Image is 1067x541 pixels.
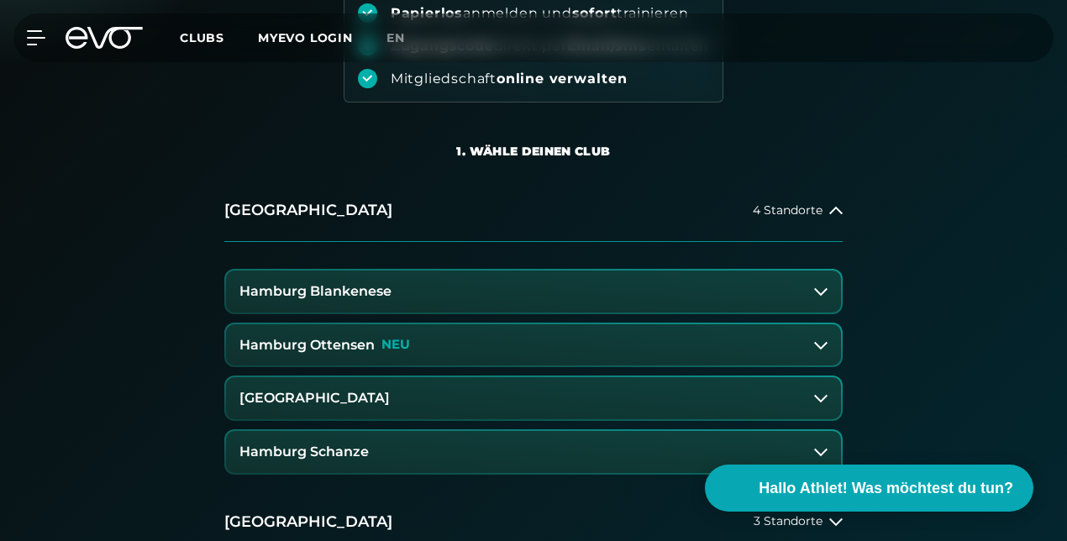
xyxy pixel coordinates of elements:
[258,30,353,45] a: MYEVO LOGIN
[386,29,425,48] a: en
[759,477,1013,500] span: Hallo Athlet! Was möchtest du tun?
[224,180,843,242] button: [GEOGRAPHIC_DATA]4 Standorte
[239,391,390,406] h3: [GEOGRAPHIC_DATA]
[381,338,410,352] p: NEU
[456,143,610,160] div: 1. Wähle deinen Club
[239,338,375,353] h3: Hamburg Ottensen
[180,29,258,45] a: Clubs
[386,30,405,45] span: en
[753,204,823,217] span: 4 Standorte
[239,284,392,299] h3: Hamburg Blankenese
[224,200,392,221] h2: [GEOGRAPHIC_DATA]
[226,431,841,473] button: Hamburg Schanze
[226,270,841,313] button: Hamburg Blankenese
[705,465,1033,512] button: Hallo Athlet! Was möchtest du tun?
[226,377,841,419] button: [GEOGRAPHIC_DATA]
[180,30,224,45] span: Clubs
[391,70,628,88] div: Mitgliedschaft
[754,515,823,528] span: 3 Standorte
[226,324,841,366] button: Hamburg OttensenNEU
[497,71,628,87] strong: online verwalten
[224,512,392,533] h2: [GEOGRAPHIC_DATA]
[239,444,369,460] h3: Hamburg Schanze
